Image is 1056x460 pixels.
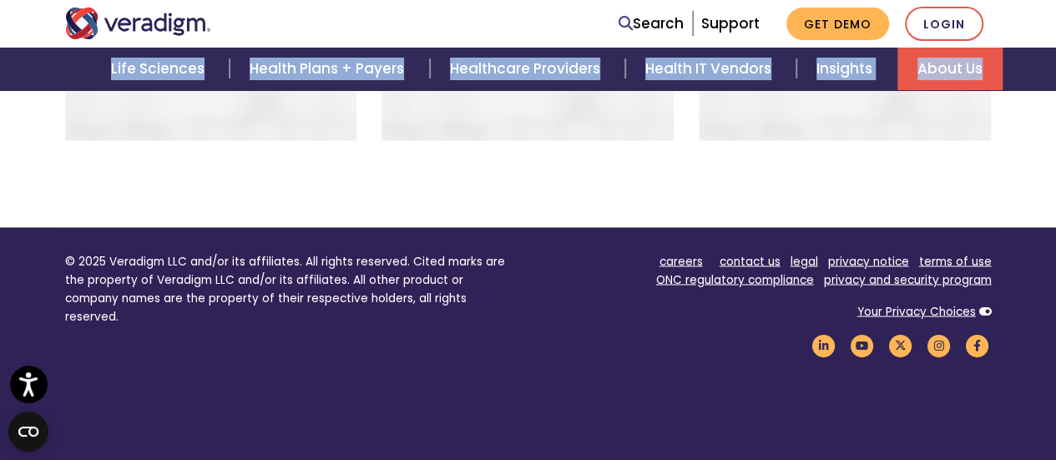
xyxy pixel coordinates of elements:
a: Login [905,7,983,41]
h3: Meet the Experts [395,53,660,101]
a: careers [659,253,703,269]
a: Your Privacy Choices [857,303,976,319]
a: Health IT Vendors [625,48,796,90]
a: terms of use [919,253,992,269]
a: privacy and security program [824,271,992,287]
a: Support [701,13,760,33]
a: legal [791,253,818,269]
h3: Careers [78,53,344,101]
a: Veradigm Facebook Link [963,336,992,352]
a: About Us [897,48,1003,90]
a: Search [619,13,684,35]
a: Life Sciences [91,48,230,90]
a: Insights [796,48,897,90]
a: Veradigm LinkedIn Link [810,336,838,352]
a: Get Demo [786,8,889,40]
img: Veradigm logo [65,8,211,39]
a: Healthcare Providers [430,48,625,90]
button: Open CMP widget [8,412,48,452]
a: ONC regulatory compliance [656,271,814,287]
h3: Events [712,53,978,101]
a: Veradigm Twitter Link [887,336,915,352]
a: Health Plans + Payers [230,48,429,90]
a: contact us [720,253,781,269]
p: © 2025 Veradigm LLC and/or its affiliates. All rights reserved. Cited marks are the property of V... [65,252,516,325]
a: Veradigm Instagram Link [925,336,953,352]
a: privacy notice [828,253,909,269]
a: Veradigm YouTube Link [848,336,877,352]
iframe: Drift Chat Widget [735,340,1036,440]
